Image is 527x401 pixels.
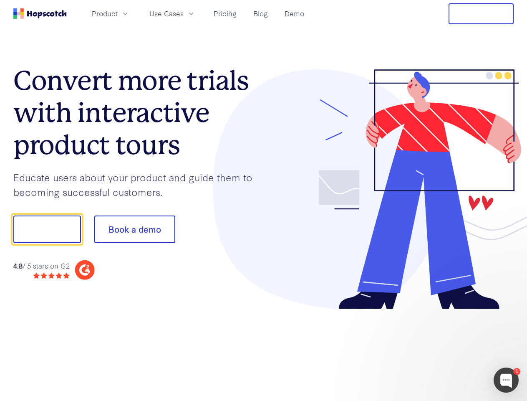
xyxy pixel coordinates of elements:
h1: Convert more trials with interactive product tours [13,65,264,161]
p: Educate users about your product and guide them to becoming successful customers. [13,170,264,199]
div: / 5 stars on G2 [13,261,70,271]
strong: 4.8 [13,261,23,270]
div: 1 [513,368,520,375]
a: Blog [250,7,271,20]
a: Home [13,8,67,19]
button: Book a demo [94,216,175,243]
button: Use Cases [144,7,200,20]
a: Demo [281,7,308,20]
a: Pricing [210,7,240,20]
button: Show me! [13,216,81,243]
button: Free Trial [449,3,514,24]
button: Product [87,7,134,20]
span: Use Cases [149,8,184,19]
span: Product [92,8,118,19]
